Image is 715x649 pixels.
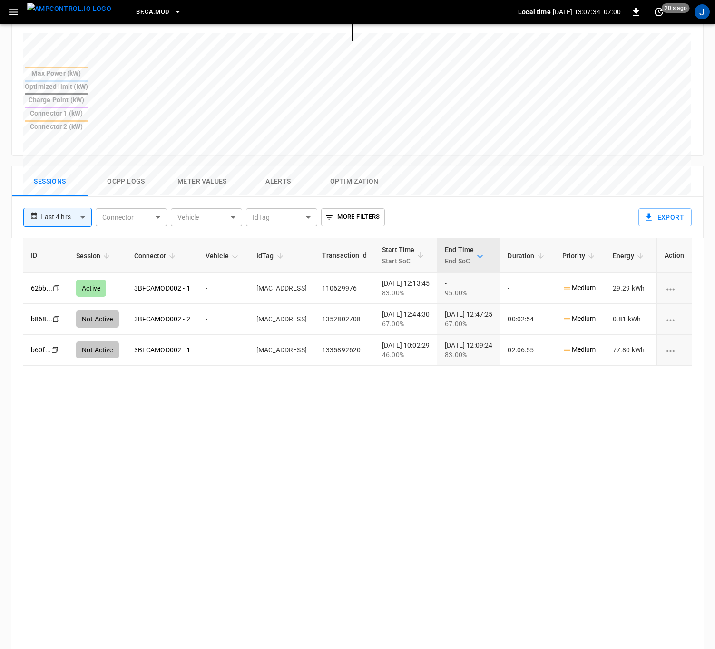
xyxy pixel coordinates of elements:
[508,250,547,262] span: Duration
[164,166,240,197] button: Meter Values
[50,345,60,355] div: copy
[664,314,684,324] div: charging session options
[613,250,646,262] span: Energy
[249,335,314,366] td: [MAC_ADDRESS]
[240,166,316,197] button: Alerts
[134,346,190,354] a: 3BFCAMOD002 - 1
[664,345,684,355] div: charging session options
[382,350,430,359] div: 46.00%
[76,250,113,262] span: Session
[662,3,690,13] span: 20 s ago
[553,7,621,17] p: [DATE] 13:07:34 -07:00
[198,335,249,366] td: -
[445,244,474,267] div: End Time
[445,255,474,267] p: End SoC
[23,238,69,273] th: ID
[382,340,430,359] div: [DATE] 10:02:29
[136,7,169,18] span: BF.CA.MOD
[76,341,119,358] div: Not Active
[562,345,596,355] p: Medium
[314,335,374,366] td: 1335892620
[382,244,427,267] span: Start TimeStart SoC
[518,7,551,17] p: Local time
[500,335,554,366] td: 02:06:55
[12,166,88,197] button: Sessions
[88,166,164,197] button: Ocpp logs
[651,4,666,19] button: set refresh interval
[316,166,392,197] button: Optimization
[695,4,710,19] div: profile-icon
[132,3,185,21] button: BF.CA.MOD
[256,250,286,262] span: IdTag
[321,208,384,226] button: More Filters
[206,250,241,262] span: Vehicle
[562,250,597,262] span: Priority
[445,350,492,359] div: 83.00%
[605,335,654,366] td: 77.80 kWh
[382,255,415,267] p: Start SoC
[656,238,692,273] th: Action
[664,283,684,293] div: charging session options
[382,244,415,267] div: Start Time
[134,250,178,262] span: Connector
[445,340,492,359] div: [DATE] 12:09:24
[27,3,111,15] img: ampcontrol.io logo
[40,208,92,226] div: Last 4 hrs
[445,244,486,267] span: End TimeEnd SoC
[638,208,692,226] button: Export
[314,238,374,273] th: Transaction Id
